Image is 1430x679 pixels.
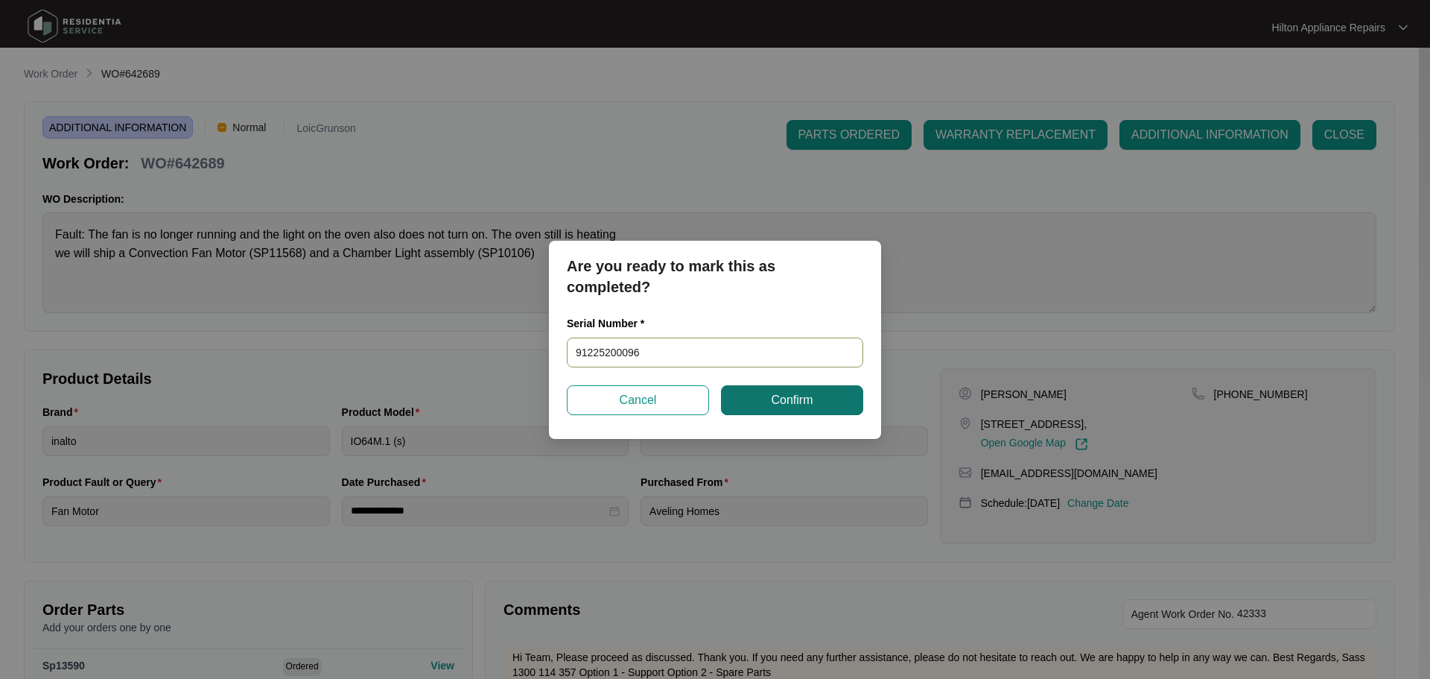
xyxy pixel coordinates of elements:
label: Serial Number * [567,316,655,331]
span: Cancel [620,391,657,409]
button: Confirm [721,385,863,415]
p: Are you ready to mark this as [567,256,863,277]
p: completed? [567,277,863,297]
button: Cancel [567,385,709,415]
span: Confirm [771,391,813,409]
